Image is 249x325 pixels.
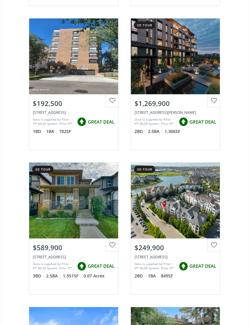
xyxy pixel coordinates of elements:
span: 702 SF [59,128,71,134]
span: 2 BD [135,128,146,134]
div: Data is supplied by Pillar 9™ MLS® System. Pillar 9™ is the owner of the copyright in its MLS® Sy... [135,117,176,126]
img: rating icon [177,260,189,272]
div: 66 Legacy Common SE, Calgary, AB T2X 2A9 [33,254,114,260]
span: GREAT DEAL [88,263,114,269]
img: rating icon [76,260,88,272]
a: 3d tour$1,269,900[STREET_ADDRESS][PERSON_NAME]Data is supplied by Pillar 9™ MLS® System. Pillar 9... [124,12,226,156]
a: $192,500[STREET_ADDRESS]Data is supplied by Pillar 9™ MLS® System. Pillar 9™ is the owner of the ... [23,12,124,156]
span: GREAT DEAL [88,119,114,125]
span: 2.5 BA [148,128,163,134]
div: Data is supplied by Pillar 9™ MLS® System. Pillar 9™ is the owner of the copyright in its MLS® Sy... [33,117,74,126]
span: 3 BD [33,273,45,279]
div: 1202 13 Avenue SW #703, Calgary, AB T3C 0T1 [33,110,114,115]
a: 3d tour$589,900[STREET_ADDRESS]Data is supplied by Pillar 9™ MLS® System. Pillar 9™ is the owner ... [23,156,124,300]
span: GREAT DEAL [189,263,216,269]
img: rating icon [177,116,189,128]
div: $1,269,900 [135,99,216,108]
div: $192,500 [33,99,114,108]
span: 2.5 BA [46,273,61,279]
div: $249,900 [135,243,216,252]
span: 1,351 SF [63,273,82,279]
a: 3d tour$249,900[STREET_ADDRESS]Data is supplied by Pillar 9™ MLS® System. Pillar 9™ is the owner ... [124,156,226,300]
div: 4185 Norford Avenue NW #204, Calgary, AB T2L 2K7 [135,110,216,115]
div: 17 Country Village Bay NE #1303, Calgary, AB T3K 5Z3 [135,254,216,260]
img: rating icon [76,116,88,128]
span: 1 BA [46,128,58,134]
div: Data is supplied by Pillar 9™ MLS® System. Pillar 9™ is the owner of the copyright in its MLS® Sy... [33,262,74,271]
span: 1 BA [148,273,159,279]
span: 1,306 SF [165,128,180,134]
div: $589,900 [33,243,114,252]
span: 1 BD [33,128,45,134]
div: Data is supplied by Pillar 9™ MLS® System. Pillar 9™ is the owner of the copyright in its MLS® Sy... [135,262,176,271]
span: 2 BD [135,273,146,279]
span: 849 SF [161,273,173,279]
span: 0.07 Acres [84,273,104,279]
span: GREAT DEAL [189,119,216,125]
